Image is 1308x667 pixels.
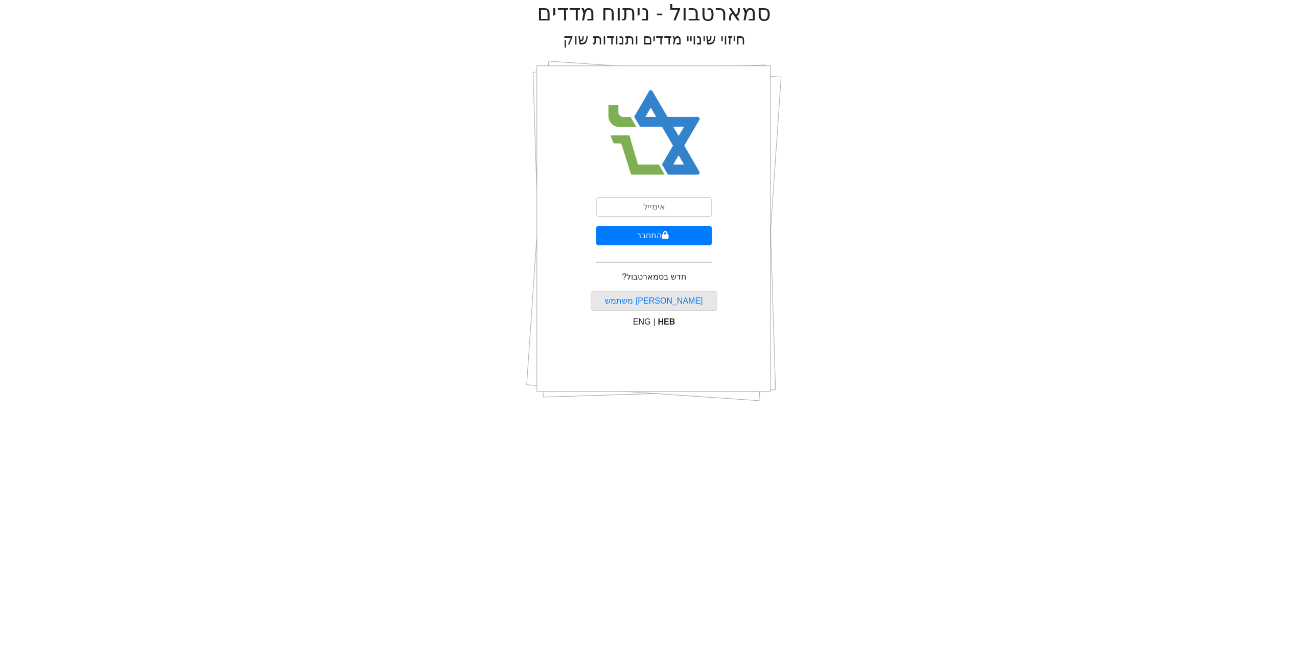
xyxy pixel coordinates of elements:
[605,296,703,305] a: [PERSON_NAME] משתמש
[653,317,655,326] span: |
[633,317,651,326] span: ENG
[563,31,745,49] h2: חיזוי שינויי מדדים ותנודות שוק
[658,317,675,326] span: HEB
[596,226,712,245] button: התחבר
[622,271,686,283] p: חדש בסמארטבול?
[591,291,718,311] button: [PERSON_NAME] משתמש
[596,197,712,217] input: אימייל
[599,77,710,189] img: Smart Bull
